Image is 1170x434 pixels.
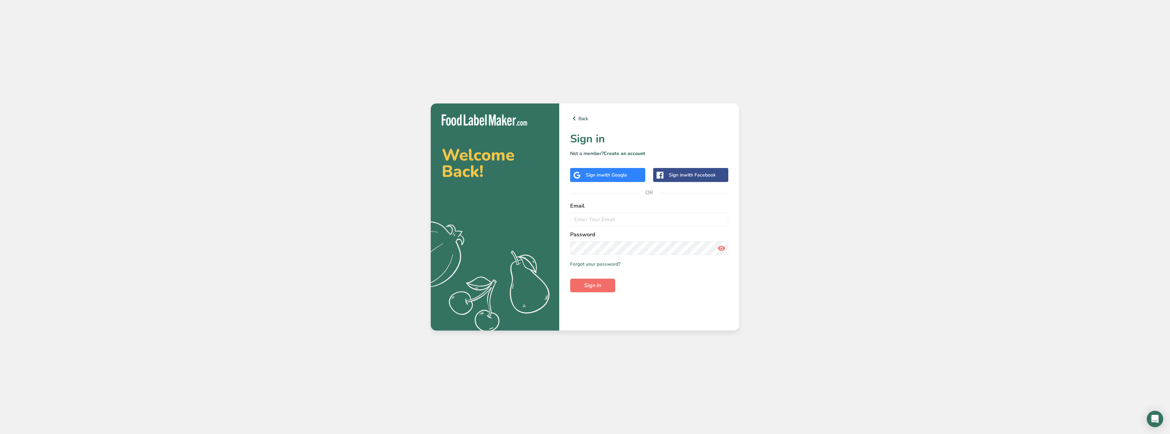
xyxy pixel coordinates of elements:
div: Open Intercom Messenger [1147,411,1163,427]
span: with Google [601,172,627,178]
label: Password [570,230,728,239]
a: Forgot your password? [570,261,620,268]
a: Create an account [604,150,645,157]
label: Email [570,202,728,210]
h2: Welcome Back! [442,147,548,180]
span: with Facebook [684,172,716,178]
input: Enter Your Email [570,213,728,226]
button: Sign in [570,279,615,292]
div: Sign in [669,171,716,179]
p: Not a member? [570,150,728,157]
a: Back [570,114,728,123]
div: Sign in [586,171,627,179]
span: OR [639,182,660,203]
img: Food Label Maker [442,114,527,126]
span: Sign in [584,281,601,290]
h1: Sign in [570,131,728,147]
